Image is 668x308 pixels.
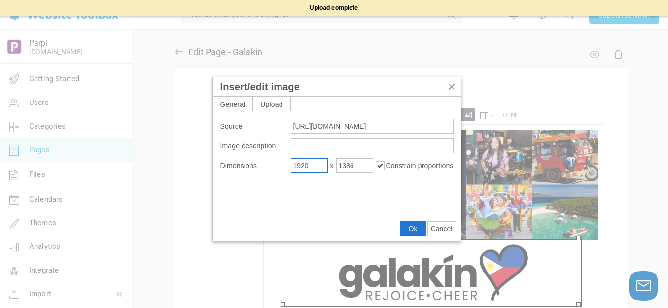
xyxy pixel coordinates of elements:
[212,77,461,241] div: Insert/edit image
[386,162,454,170] span: Constrain proportions
[629,271,658,301] button: Launch chat
[220,122,291,130] label: Source
[330,162,334,170] span: x
[220,82,454,92] div: Insert/edit image
[291,158,328,173] input: Width
[213,97,253,111] div: General
[5,220,334,297] div: Project Little Feet partners with local Rotary Clubs to facilitate the distribution of sandals to...
[220,162,291,170] label: Dimensions
[22,115,317,181] img: 286758%2F9505312%2FGalakin.png
[253,97,290,111] div: Upload
[336,158,373,173] input: Height
[5,191,334,210] div: These Clubs are instrumental in communicating Project Little Feet goals and ensuring the intended...
[431,225,453,233] span: Cancel
[409,225,418,233] span: Ok
[220,142,291,150] label: Image description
